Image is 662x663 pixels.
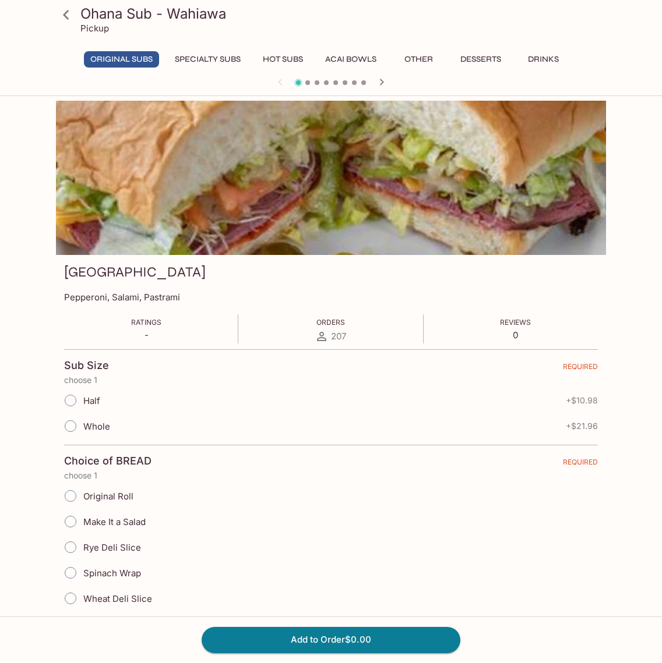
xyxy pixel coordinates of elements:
[56,101,606,255] div: Italinano
[566,421,598,431] span: + $21.96
[168,51,247,68] button: Specialty Subs
[331,331,346,342] span: 207
[316,318,345,327] span: Orders
[80,5,601,23] h3: Ohana Sub - Wahiawa
[83,395,100,406] span: Half
[392,51,445,68] button: Other
[83,491,133,502] span: Original Roll
[83,421,110,432] span: Whole
[83,593,152,604] span: Wheat Deli Slice
[566,396,598,405] span: + $10.98
[64,455,152,467] h4: Choice of BREAD
[64,263,206,281] h3: [GEOGRAPHIC_DATA]
[500,318,531,327] span: Reviews
[64,471,598,480] p: choose 1
[83,568,141,579] span: Spinach Wrap
[64,359,109,372] h4: Sub Size
[454,51,508,68] button: Desserts
[563,458,598,471] span: REQUIRED
[256,51,309,68] button: Hot Subs
[83,542,141,553] span: Rye Deli Slice
[83,516,146,527] span: Make It a Salad
[131,329,161,341] p: -
[319,51,383,68] button: Acai Bowls
[517,51,569,68] button: Drinks
[80,23,109,34] p: Pickup
[64,375,598,385] p: choose 1
[202,627,460,653] button: Add to Order$0.00
[500,329,531,341] p: 0
[84,51,159,68] button: Original Subs
[131,318,161,327] span: Ratings
[64,292,598,303] p: Pepperoni, Salami, Pastrami
[563,362,598,375] span: REQUIRED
